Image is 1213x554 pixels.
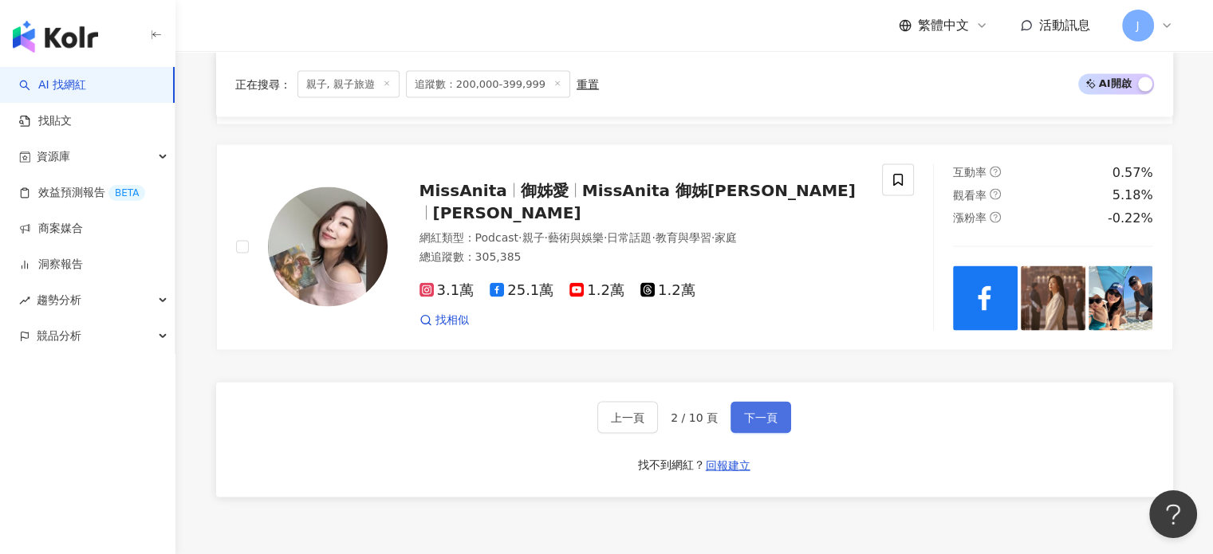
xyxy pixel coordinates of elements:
[604,231,607,244] span: ·
[235,77,291,90] span: 正在搜尋 ：
[19,295,30,306] span: rise
[731,402,791,434] button: 下一頁
[990,167,1001,178] span: question-circle
[1108,210,1153,227] div: -0.22%
[435,312,469,328] span: 找相似
[433,203,581,222] span: [PERSON_NAME]
[216,144,1173,351] a: KOL AvatarMissAnita御姊愛MissAnita 御姊[PERSON_NAME][PERSON_NAME]網紅類型：Podcast·親子·藝術與娛樂·日常話題·教育與學習·家庭總追...
[268,187,388,307] img: KOL Avatar
[406,70,570,97] span: 追蹤數：200,000-399,999
[37,318,81,354] span: 競品分析
[990,212,1001,223] span: question-circle
[1089,266,1153,331] img: post-image
[582,181,856,200] span: MissAnita 御姊[PERSON_NAME]
[953,166,987,179] span: 互動率
[419,249,864,265] div: 總追蹤數 ： 305,385
[13,21,98,53] img: logo
[706,459,750,472] span: 回報建立
[19,257,83,273] a: 洞察報告
[1113,187,1153,204] div: 5.18%
[990,189,1001,200] span: question-circle
[715,231,737,244] span: 家庭
[1149,490,1197,538] iframe: Help Scout Beacon - Open
[19,221,83,237] a: 商案媒合
[1136,17,1139,34] span: J
[953,266,1018,331] img: post-image
[19,113,72,129] a: 找貼文
[475,231,518,244] span: Podcast
[37,139,70,175] span: 資源庫
[19,185,145,201] a: 效益預測報告BETA
[656,231,711,244] span: 教育與學習
[419,282,475,299] span: 3.1萬
[544,231,547,244] span: ·
[711,231,715,244] span: ·
[419,230,864,246] div: 網紅類型 ：
[607,231,652,244] span: 日常話題
[638,458,705,473] div: 找不到網紅？
[671,411,718,424] span: 2 / 10 頁
[705,453,751,478] button: 回報建立
[548,231,604,244] span: 藝術與娛樂
[640,282,695,299] span: 1.2萬
[518,231,522,244] span: ·
[522,231,544,244] span: 親子
[953,189,987,202] span: 觀看率
[19,77,86,93] a: searchAI 找網紅
[569,282,624,299] span: 1.2萬
[1039,18,1090,33] span: 活動訊息
[490,282,553,299] span: 25.1萬
[1021,266,1085,331] img: post-image
[577,77,599,90] div: 重置
[521,181,569,200] span: 御姊愛
[652,231,655,244] span: ·
[597,402,658,434] button: 上一頁
[744,411,778,424] span: 下一頁
[419,312,469,328] a: 找相似
[297,70,400,97] span: 親子, 親子旅遊
[37,282,81,318] span: 趨勢分析
[918,17,969,34] span: 繁體中文
[953,211,987,224] span: 漲粉率
[611,411,644,424] span: 上一頁
[419,181,507,200] span: MissAnita
[1113,164,1153,182] div: 0.57%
